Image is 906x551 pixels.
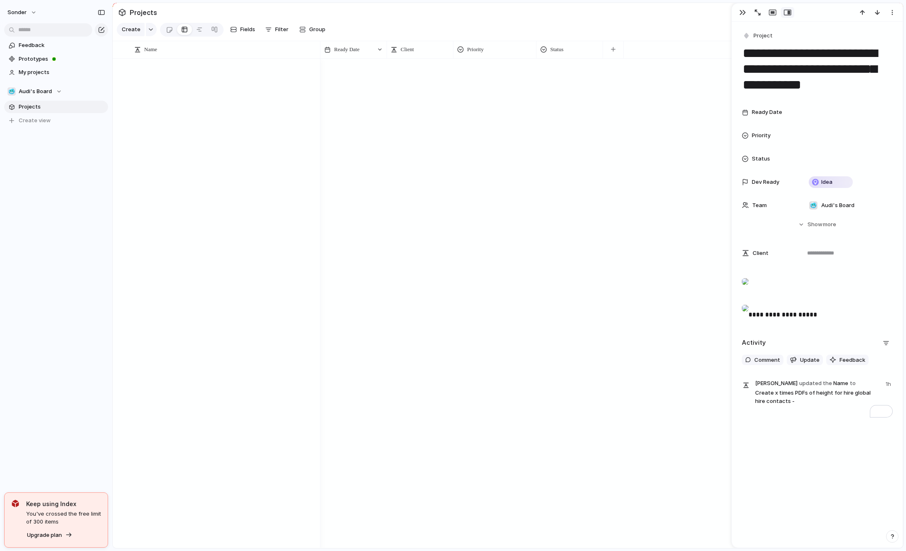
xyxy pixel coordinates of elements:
a: My projects [4,66,108,79]
a: Projects [4,101,108,113]
span: Filter [275,25,288,34]
span: Comment [754,356,780,364]
span: [PERSON_NAME] [755,379,798,388]
span: Upgrade plan [27,531,62,539]
button: Update [787,355,823,366]
span: sonder [7,8,27,17]
span: Keep using Index [26,499,101,508]
span: Audi's Board [821,201,854,210]
button: Create [117,23,145,36]
span: Name [144,45,157,54]
div: 🥶 [7,87,16,96]
div: 🥶 [809,201,817,210]
span: Team [752,201,767,210]
span: Project [753,32,773,40]
span: Ready Date [752,108,782,116]
button: Showmore [742,217,893,232]
span: Feedback [840,356,865,364]
span: Feedback [19,41,105,49]
span: Fields [240,25,255,34]
button: sonder [4,6,41,19]
span: more [823,220,836,229]
span: Priority [467,45,484,54]
button: Filter [262,23,292,36]
button: 🥶Audi's Board [4,85,108,98]
span: Status [550,45,564,54]
span: Idea [821,178,832,186]
button: Upgrade plan [25,529,75,541]
span: Priority [752,131,771,140]
span: Prototypes [19,55,105,63]
span: Ready Date [334,45,359,54]
span: updated the [799,379,832,388]
span: Projects [128,5,159,20]
span: Show [808,220,822,229]
h2: Activity [742,338,766,348]
button: Create view [4,114,108,127]
span: Create view [19,116,51,125]
span: You've crossed the free limit of 300 items [26,510,101,526]
button: Feedback [826,355,869,366]
a: Feedback [4,39,108,52]
span: 1h [886,378,893,388]
span: Group [309,25,325,34]
span: Projects [19,103,105,111]
span: Client [753,249,768,257]
span: My projects [19,68,105,77]
span: Audi's Board [19,87,52,96]
button: Comment [742,355,783,366]
button: Group [295,23,330,36]
span: to [850,379,856,388]
span: Dev Ready [752,178,779,186]
span: Name Create x times PDFs of height for hire global hire contacts - [755,378,881,405]
span: Update [800,356,820,364]
div: To enrich screen reader interactions, please activate Accessibility in Grammarly extension settings [742,273,893,326]
span: Status [752,155,770,163]
span: Client [401,45,414,54]
button: Project [741,30,775,42]
span: Create [122,25,140,34]
a: Prototypes [4,53,108,65]
button: Fields [227,23,259,36]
